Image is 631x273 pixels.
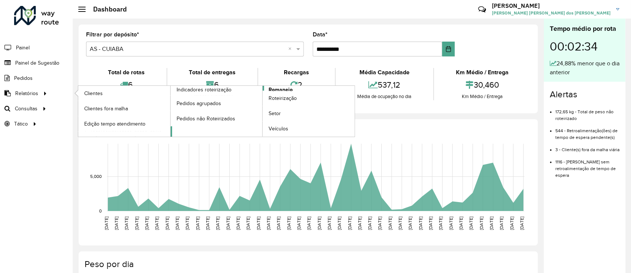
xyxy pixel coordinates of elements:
[260,77,333,93] div: 2
[269,125,288,133] span: Veículos
[357,217,362,230] text: [DATE]
[99,208,102,213] text: 0
[550,34,620,59] div: 00:02:34
[185,217,190,230] text: [DATE]
[492,2,611,9] h3: [PERSON_NAME]
[78,101,170,116] a: Clientes fora malha
[175,217,180,230] text: [DATE]
[86,30,139,39] label: Filtrar por depósito
[367,217,372,230] text: [DATE]
[169,77,256,93] div: 6
[479,217,484,230] text: [DATE]
[555,153,620,179] li: 1116 - [PERSON_NAME] sem retroalimentação de tempo de espera
[169,68,256,77] div: Total de entregas
[90,174,102,179] text: 5,000
[86,5,127,13] h2: Dashboard
[124,217,129,230] text: [DATE]
[85,259,530,270] h4: Peso por dia
[555,122,620,141] li: 544 - Retroalimentação(ões) de tempo de espera pendente(s)
[88,68,165,77] div: Total de rotas
[442,42,455,56] button: Choose Date
[474,1,490,17] a: Contato Rápido
[177,86,231,94] span: Indicadores roteirização
[286,217,291,230] text: [DATE]
[428,217,433,230] text: [DATE]
[550,89,620,100] h4: Alertas
[509,217,514,230] text: [DATE]
[16,44,30,52] span: Painel
[555,141,620,153] li: 3 - Cliente(s) fora da malha viária
[436,93,529,100] div: Km Médio / Entrega
[418,217,423,230] text: [DATE]
[269,86,293,94] span: Romaneio
[306,217,311,230] text: [DATE]
[84,105,128,113] span: Clientes fora malha
[269,94,297,102] span: Roteirização
[236,217,240,230] text: [DATE]
[436,68,529,77] div: Km Médio / Entrega
[246,217,250,230] text: [DATE]
[317,217,322,230] text: [DATE]
[338,93,432,100] div: Média de ocupação no dia
[263,106,355,121] a: Setor
[266,217,271,230] text: [DATE]
[144,217,149,230] text: [DATE]
[14,74,33,82] span: Pedidos
[388,217,392,230] text: [DATE]
[165,217,170,230] text: [DATE]
[499,217,504,230] text: [DATE]
[215,217,220,230] text: [DATE]
[171,86,355,137] a: Romaneio
[288,45,295,53] span: Clear all
[88,77,165,93] div: 6
[177,100,221,107] span: Pedidos agrupados
[78,86,263,137] a: Indicadores roteirização
[459,217,463,230] text: [DATE]
[492,10,611,16] span: [PERSON_NAME] [PERSON_NAME] dos [PERSON_NAME]
[78,116,170,131] a: Edição tempo atendimento
[263,121,355,136] a: Veículos
[296,217,301,230] text: [DATE]
[313,30,328,39] label: Data
[436,77,529,93] div: 30,460
[378,217,382,230] text: [DATE]
[489,217,494,230] text: [DATE]
[338,77,432,93] div: 537,12
[84,90,103,97] span: Clientes
[438,217,443,230] text: [DATE]
[114,217,119,230] text: [DATE]
[205,217,210,230] text: [DATE]
[171,111,263,126] a: Pedidos não Roteirizados
[263,91,355,106] a: Roteirização
[269,110,281,117] span: Setor
[15,90,38,97] span: Relatórios
[550,59,620,77] div: 24,88% menor que o dia anterior
[226,217,230,230] text: [DATE]
[519,217,524,230] text: [DATE]
[78,86,170,101] a: Clientes
[327,217,332,230] text: [DATE]
[550,24,620,34] div: Tempo médio por rota
[408,217,413,230] text: [DATE]
[555,103,620,122] li: 172,65 kg - Total de peso não roteirizado
[256,217,261,230] text: [DATE]
[195,217,200,230] text: [DATE]
[448,217,453,230] text: [DATE]
[15,59,59,67] span: Painel de Sugestão
[337,217,342,230] text: [DATE]
[469,217,474,230] text: [DATE]
[398,217,402,230] text: [DATE]
[84,120,145,128] span: Edição tempo atendimento
[347,217,352,230] text: [DATE]
[104,217,109,230] text: [DATE]
[15,105,37,113] span: Consultas
[177,115,235,123] span: Pedidos não Roteirizados
[134,217,139,230] text: [DATE]
[260,68,333,77] div: Recargas
[14,120,28,128] span: Tático
[154,217,159,230] text: [DATE]
[171,96,263,111] a: Pedidos agrupados
[276,217,281,230] text: [DATE]
[338,68,432,77] div: Média Capacidade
